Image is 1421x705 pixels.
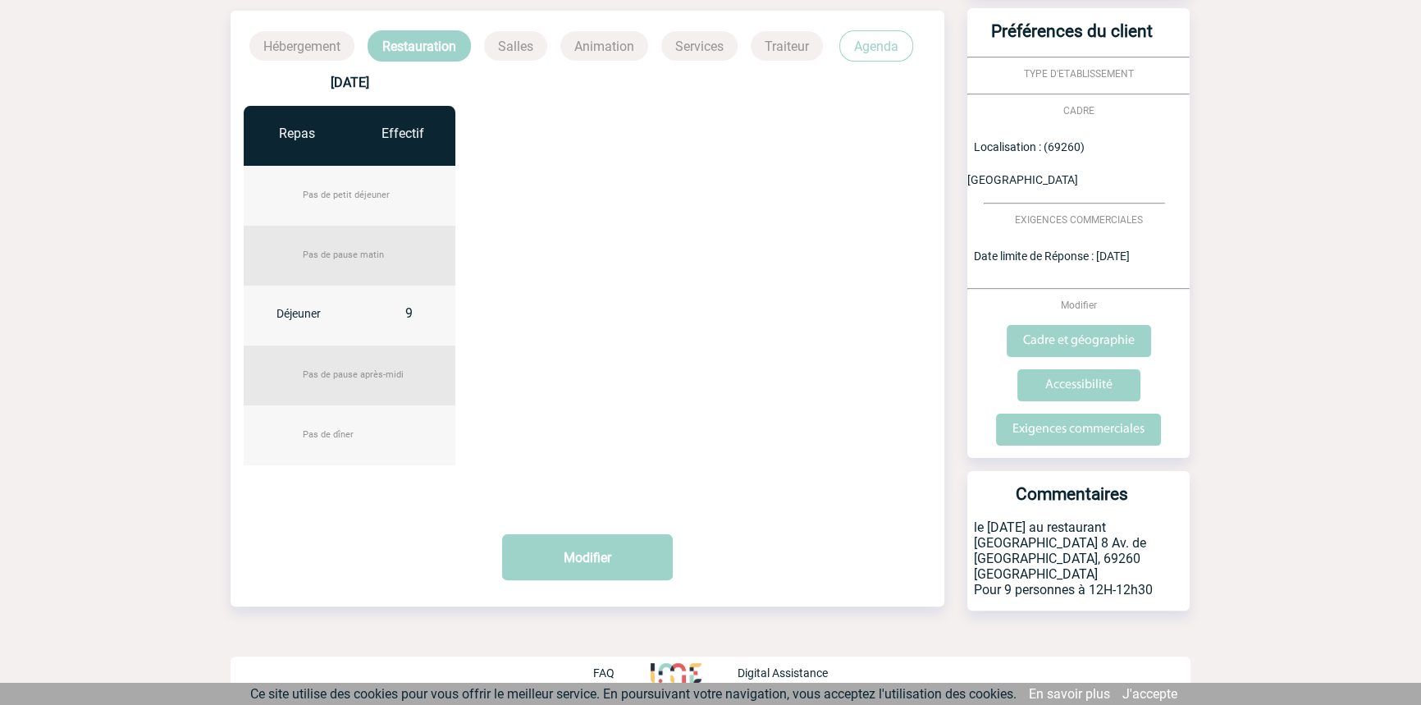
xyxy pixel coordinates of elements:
[249,31,354,61] p: Hébergement
[276,307,321,320] span: Déjeuner
[651,663,701,683] img: http://www.idealmeetingsevents.fr/
[661,31,738,61] p: Services
[484,31,547,61] p: Salles
[738,666,828,680] p: Digital Assistance
[350,126,455,141] div: Effectif
[303,369,404,380] span: Pas de pause après-midi
[250,686,1017,702] span: Ce site utilise des cookies pour vous offrir le meilleur service. En poursuivant votre navigation...
[751,31,823,61] p: Traiteur
[996,414,1161,446] input: Exigences commerciales
[967,140,1085,186] span: Localisation : (69260) [GEOGRAPHIC_DATA]
[303,249,384,260] span: Pas de pause matin
[303,429,354,440] span: Pas de dîner
[405,305,413,321] span: 9
[967,520,1190,611] p: le [DATE] au restaurant [GEOGRAPHIC_DATA] 8 Av. de [GEOGRAPHIC_DATA], 69260 [GEOGRAPHIC_DATA] Pou...
[1015,214,1143,226] span: EXIGENCES COMMERCIALES
[303,190,390,200] span: Pas de petit déjeuner
[593,664,651,680] a: FAQ
[839,30,913,62] p: Agenda
[1017,369,1140,401] input: Accessibilité
[974,484,1170,520] h3: Commentaires
[244,126,350,141] div: Repas
[368,30,471,62] p: Restauration
[1024,68,1134,80] span: TYPE D'ETABLISSEMENT
[502,534,673,580] button: Modifier
[1061,300,1097,311] span: Modifier
[1029,686,1110,702] a: En savoir plus
[1063,105,1094,117] span: CADRE
[560,31,648,61] p: Animation
[1007,325,1151,357] input: Cadre et géographie
[974,249,1130,263] span: Date limite de Réponse : [DATE]
[593,666,615,680] p: FAQ
[1122,686,1177,702] a: J'accepte
[974,21,1170,57] h3: Préférences du client
[330,75,368,90] b: [DATE]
